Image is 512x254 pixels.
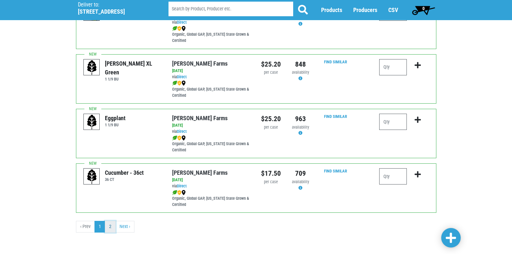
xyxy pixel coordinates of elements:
[172,19,251,26] div: via
[181,81,186,86] img: map_marker-0e94453035b3232a4d21701695807de9.png
[177,20,187,25] a: Direct
[78,2,152,8] p: Deliver to:
[177,129,187,134] a: Direct
[172,122,251,129] div: [DATE]
[94,221,105,233] a: 1
[105,122,126,127] h6: 1 1/9 BU
[292,179,309,184] span: availability
[261,114,281,124] div: $25.20
[261,124,281,131] div: per case
[409,4,438,17] a: 0
[172,80,251,99] div: Organic, Global GAP, [US_STATE] State Grown & Certified
[172,26,251,44] div: Organic, Global GAP, [US_STATE] State Grown & Certified
[172,177,251,183] div: [DATE]
[105,114,126,122] div: Eggplant
[261,168,281,179] div: $17.50
[169,2,293,17] input: Search by Product, Producer etc.
[172,169,228,176] a: [PERSON_NAME] Farms
[177,74,187,79] a: Direct
[105,177,144,182] h6: 36 CT
[261,70,281,76] div: per case
[292,70,309,75] span: availability
[172,115,228,121] a: [PERSON_NAME] Farms
[177,184,187,188] a: Direct
[172,190,177,195] img: leaf-e5c59151409436ccce96b2ca1b28e03c.png
[379,59,407,75] input: Qty
[379,114,407,130] input: Qty
[105,221,116,233] a: 2
[172,183,251,189] div: via
[172,81,177,86] img: leaf-e5c59151409436ccce96b2ca1b28e03c.png
[324,59,347,64] a: Find Similar
[177,81,181,86] img: safety-e55c860ca8c00a9c171001a62a92dabd.png
[172,60,228,67] a: [PERSON_NAME] Farms
[324,169,347,173] a: Find Similar
[291,59,310,70] div: 848
[177,26,181,31] img: safety-e55c860ca8c00a9c171001a62a92dabd.png
[78,8,152,15] h5: [STREET_ADDRESS]
[172,74,251,80] div: via
[261,59,281,70] div: $25.20
[261,179,281,185] div: per case
[84,59,100,76] img: placeholder-variety-43d6402dacf2d531de610a020419775a.svg
[84,114,100,130] img: placeholder-variety-43d6402dacf2d531de610a020419775a.svg
[321,7,342,14] a: Products
[181,135,186,141] img: map_marker-0e94453035b3232a4d21701695807de9.png
[353,7,377,14] a: Producers
[76,221,436,233] nav: pager
[172,189,251,208] div: Organic, Global GAP, [US_STATE] State Grown & Certified
[172,135,177,141] img: leaf-e5c59151409436ccce96b2ca1b28e03c.png
[84,169,100,185] img: placeholder-variety-43d6402dacf2d531de610a020419775a.svg
[292,125,309,130] span: availability
[379,168,407,184] input: Qty
[181,26,186,31] img: map_marker-0e94453035b3232a4d21701695807de9.png
[177,190,181,195] img: safety-e55c860ca8c00a9c171001a62a92dabd.png
[172,68,251,74] div: [DATE]
[105,77,162,82] h6: 1 1/9 BU
[324,114,347,119] a: Find Similar
[115,221,134,233] a: next
[291,114,310,124] div: 963
[181,190,186,195] img: map_marker-0e94453035b3232a4d21701695807de9.png
[422,6,425,11] span: 0
[177,135,181,141] img: safety-e55c860ca8c00a9c171001a62a92dabd.png
[105,59,162,77] div: [PERSON_NAME] XL Green
[105,168,144,177] div: Cucumber - 36ct
[172,26,177,31] img: leaf-e5c59151409436ccce96b2ca1b28e03c.png
[172,135,251,153] div: Organic, Global GAP, [US_STATE] State Grown & Certified
[291,168,310,179] div: 709
[388,7,398,14] a: CSV
[172,129,251,135] div: via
